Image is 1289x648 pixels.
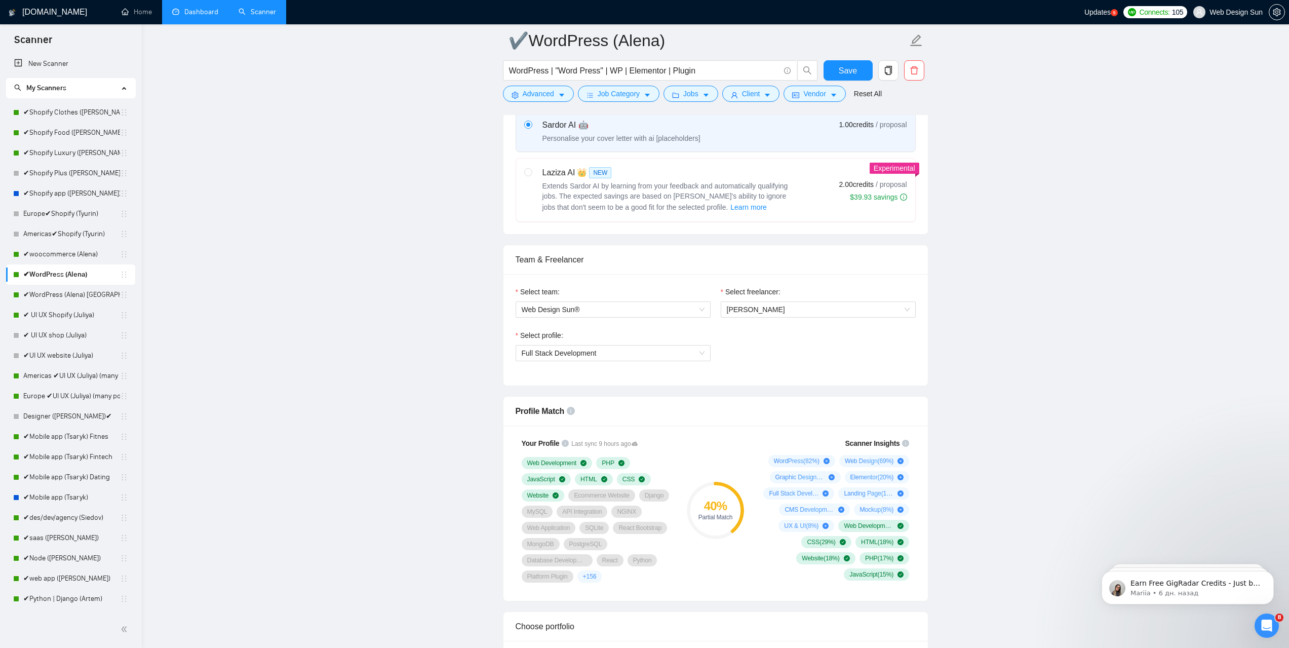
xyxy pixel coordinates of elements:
input: Scanner name... [509,28,908,53]
div: $39.93 savings [850,192,907,202]
span: check-circle [618,460,624,466]
li: Designer (Sokol)✔ [6,406,135,427]
li: ✔Node (Pavel) [6,548,135,568]
span: check-circle [553,492,559,499]
span: plus-circle [897,490,904,497]
button: copy [878,60,899,81]
a: dashboardDashboard [172,8,218,16]
span: plus-circle [823,523,829,529]
li: ✔Shopify Clothes (Igor) [6,102,135,123]
span: 1.00 credits [839,119,874,130]
span: holder [120,311,128,319]
a: ✔ UI UX shop (Juliya) [23,325,120,346]
li: ✔ UI UX shop (Juliya) [6,325,135,346]
span: Client [742,88,760,99]
span: holder [120,534,128,542]
span: Select profile: [520,330,563,341]
span: PostgreSQL [569,540,602,548]
span: Python [633,556,652,564]
span: holder [120,108,128,117]
span: holder [120,453,128,461]
li: ✔Mobile app (Tsaryk) Dating [6,467,135,487]
span: Your Profile [522,439,560,447]
li: ✔Mobile app (Tsaryk) Fitnes [6,427,135,447]
span: Landing Page ( 17 %) [844,489,893,498]
button: Save [824,60,873,81]
li: ✔Shopify app (Tyurin) [6,183,135,204]
span: plus-circle [897,458,904,464]
span: Web Application [527,524,570,532]
a: ✔Mobile app (Tsaryk) Fintech [23,447,120,467]
a: searchScanner [239,8,276,16]
span: check-circle [559,476,565,482]
span: Web Design ( 69 %) [845,457,893,465]
span: React Bootstrap [618,524,661,532]
span: Full Stack Development ( 18 %) [769,489,818,498]
span: Advanced [523,88,554,99]
div: Personalise your cover letter with ai [placeholders] [542,133,700,143]
span: Experimental [874,164,915,172]
span: holder [120,210,128,218]
span: Graphic Design ( 26 %) [775,473,825,481]
span: SQLite [585,524,603,532]
span: API Integration [562,508,602,516]
li: ✔Shopify Luxury (Igor S.) [6,143,135,163]
iframe: Intercom notifications сообщение [1086,550,1289,621]
span: Jobs [683,88,698,99]
span: Extends Sardor AI by learning from your feedback and automatically qualifying jobs. The expected ... [542,182,788,211]
span: holder [120,554,128,562]
button: idcardVendorcaret-down [784,86,845,102]
span: holder [120,169,128,177]
span: check-circle [897,523,904,529]
span: Database Development [527,556,587,564]
span: 2.00 credits [839,179,874,190]
span: CSS [622,475,635,483]
span: Vendor [803,88,826,99]
span: JavaScript ( 15 %) [849,570,893,579]
li: Europe ✔UI UX (Juliya) (many posts) [6,386,135,406]
span: check-circle [601,476,607,482]
span: Job Category [598,88,640,99]
span: Platform Plugin [527,573,568,581]
div: 40 % [687,500,744,512]
span: double-left [121,624,131,634]
button: folderJobscaret-down [663,86,718,102]
span: plus-circle [897,507,904,513]
span: user [731,91,738,99]
button: Laziza AI NEWExtends Sardor AI by learning from your feedback and automatically qualifying jobs. ... [730,201,767,213]
li: ✔saas (Pavel) [6,528,135,548]
li: ✔ UI UX Shopify (Juliya) [6,305,135,325]
text: 5 [1113,11,1116,15]
span: holder [120,250,128,258]
span: holder [120,514,128,522]
a: ✔Node ([PERSON_NAME]) [23,548,120,568]
span: caret-down [764,91,771,99]
span: Website ( 18 %) [802,554,839,562]
span: UX & UI ( 8 %) [784,522,818,530]
span: info-circle [567,407,575,415]
a: ✔Shopify Clothes ([PERSON_NAME]) [23,102,120,123]
span: React [602,556,618,564]
span: Updates [1084,8,1111,16]
span: / proposal [876,120,907,130]
span: delete [905,66,924,75]
a: ✔UI UX website (Juliya) [23,346,120,366]
a: ✔Shopify Food ([PERSON_NAME]) [23,123,120,143]
iframe: Intercom live chat [1255,614,1279,638]
span: holder [120,149,128,157]
div: Laziza AI [542,167,796,179]
span: My Scanners [14,84,66,92]
span: Profile Match [516,407,565,415]
div: Partial Match [687,514,744,520]
span: bars [587,91,594,99]
span: Connects: [1139,7,1169,18]
span: info-circle [900,194,907,201]
button: barsJob Categorycaret-down [578,86,659,102]
span: Ecommerce Website [574,491,629,500]
button: settingAdvancedcaret-down [503,86,574,102]
a: ✔Mobile app (Tsaryk) [23,487,120,508]
a: Designer ([PERSON_NAME])✔ [23,406,120,427]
